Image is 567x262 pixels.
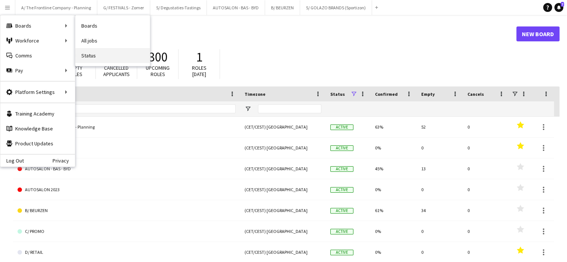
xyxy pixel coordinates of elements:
[330,91,345,97] span: Status
[300,0,372,15] button: S/ GOLAZO BRANDS (Sportizon)
[18,221,236,242] a: C/ PROMO
[330,187,353,193] span: Active
[240,117,326,137] div: (CET/CEST) [GEOGRAPHIC_DATA]
[0,48,75,63] a: Comms
[18,158,236,179] a: AUTOSALON - BAS - BYD
[75,18,150,33] a: Boards
[0,85,75,100] div: Platform Settings
[371,221,417,242] div: 0%
[150,0,207,15] button: S/ Degustaties-Tastings
[330,145,353,151] span: Active
[417,158,463,179] div: 13
[240,200,326,221] div: (CET/CEST) [GEOGRAPHIC_DATA]
[31,104,236,113] input: Board name Filter Input
[146,64,170,78] span: Upcoming roles
[148,49,167,65] span: 300
[371,158,417,179] div: 45%
[463,221,509,242] div: 0
[265,0,300,15] button: B/ BEURZEN
[18,200,236,221] a: B/ BEURZEN
[18,179,236,200] a: AUTOSALON 2023
[554,3,563,12] a: 7
[371,200,417,221] div: 61%
[0,106,75,121] a: Training Academy
[97,0,150,15] button: G/ FESTIVALS - Zomer
[463,179,509,200] div: 0
[245,91,265,97] span: Timezone
[18,117,236,138] a: A/ The Frontline Company - Planning
[103,64,130,78] span: Cancelled applicants
[330,229,353,234] span: Active
[0,158,24,164] a: Log Out
[371,179,417,200] div: 0%
[417,117,463,137] div: 52
[13,28,516,40] h1: Boards
[375,91,398,97] span: Confirmed
[0,121,75,136] a: Knowledge Base
[417,179,463,200] div: 0
[463,138,509,158] div: 0
[0,33,75,48] div: Workforce
[561,2,564,7] span: 7
[53,158,75,164] a: Privacy
[463,117,509,137] div: 0
[196,49,202,65] span: 1
[417,200,463,221] div: 34
[240,221,326,242] div: (CET/CEST) [GEOGRAPHIC_DATA]
[192,64,207,78] span: Roles [DATE]
[240,158,326,179] div: (CET/CEST) [GEOGRAPHIC_DATA]
[463,158,509,179] div: 0
[371,117,417,137] div: 63%
[417,221,463,242] div: 0
[516,26,560,41] a: New Board
[75,48,150,63] a: Status
[421,91,435,97] span: Empty
[330,250,353,255] span: Active
[18,138,236,158] a: AS/ AUTOSALON 2022
[75,33,150,48] a: All jobs
[330,166,353,172] span: Active
[240,138,326,158] div: (CET/CEST) [GEOGRAPHIC_DATA]
[0,18,75,33] div: Boards
[417,138,463,158] div: 0
[467,91,484,97] span: Cancels
[258,104,321,113] input: Timezone Filter Input
[15,0,97,15] button: A/ The Frontline Company - Planning
[330,208,353,214] span: Active
[371,138,417,158] div: 0%
[207,0,265,15] button: AUTOSALON - BAS - BYD
[330,124,353,130] span: Active
[245,105,251,112] button: Open Filter Menu
[240,179,326,200] div: (CET/CEST) [GEOGRAPHIC_DATA]
[0,136,75,151] a: Product Updates
[463,200,509,221] div: 0
[0,63,75,78] div: Pay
